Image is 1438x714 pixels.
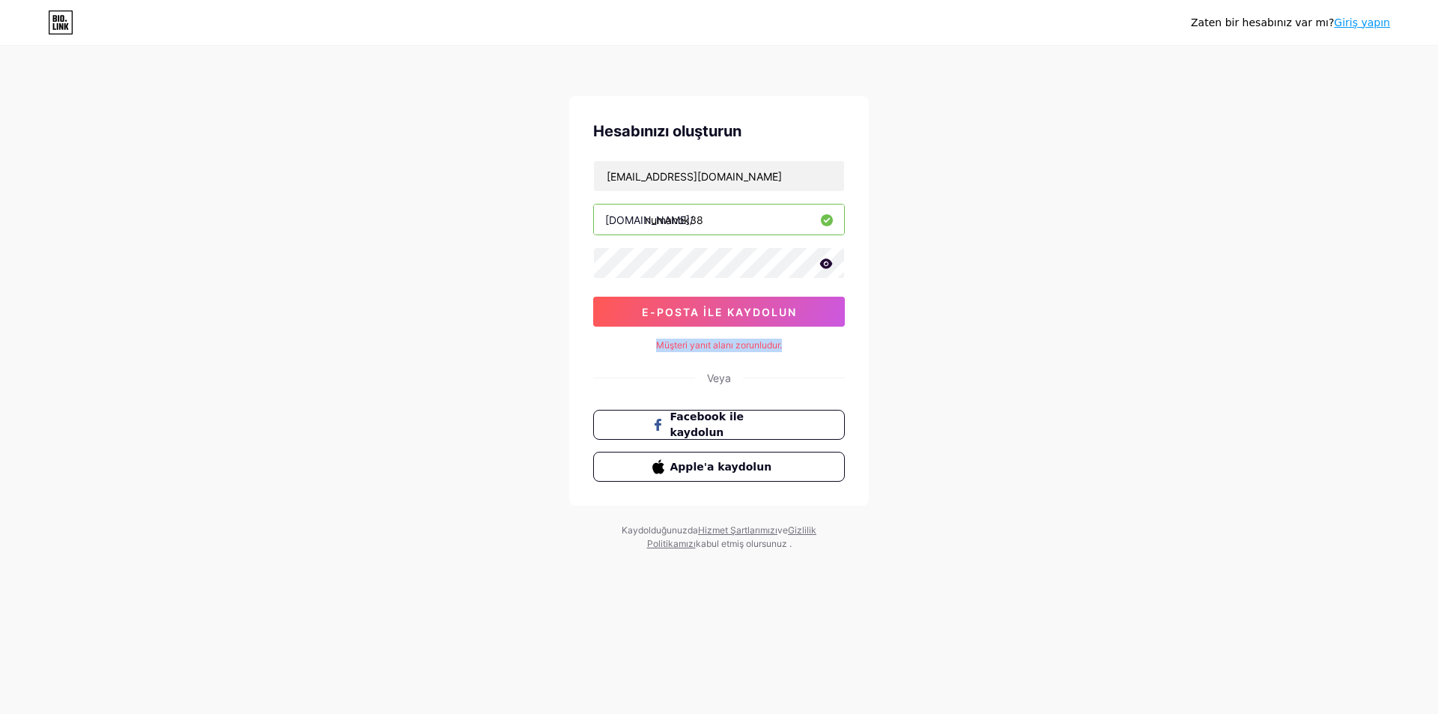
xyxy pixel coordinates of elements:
[1334,16,1390,28] a: Giriş yapın
[593,410,845,440] button: Facebook ile kaydolun
[670,461,772,473] font: Apple'a kaydolun
[594,161,844,191] input: E-posta
[670,411,744,438] font: Facebook ile kaydolun
[1191,16,1334,28] font: Zaten bir hesabınız var mı?
[622,524,698,536] font: Kaydolduğunuzda
[642,306,797,318] font: e-posta ile kaydolun
[707,372,731,384] font: Veya
[696,538,792,549] font: kabul etmiş olursunuz .
[594,205,844,235] input: kullanıcı adı
[698,524,777,536] a: Hizmet Şartlarımızı
[605,214,694,226] font: [DOMAIN_NAME]/
[593,122,741,140] font: Hesabınızı oluşturun
[656,339,782,351] font: Müşteri yanıt alanı zorunludur.
[593,297,845,327] button: e-posta ile kaydolun
[777,524,788,536] font: ve
[593,452,845,482] button: Apple'a kaydolun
